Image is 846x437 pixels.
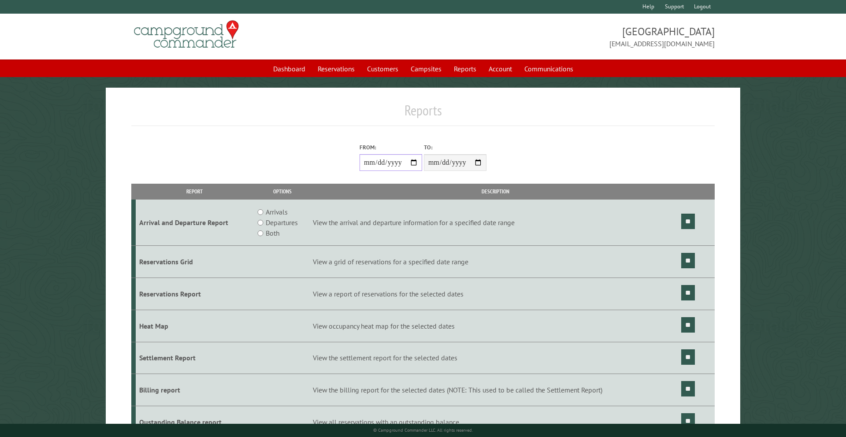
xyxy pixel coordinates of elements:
[311,246,679,278] td: View a grid of reservations for a specified date range
[483,60,517,77] a: Account
[136,200,254,246] td: Arrival and Departure Report
[449,60,482,77] a: Reports
[311,278,679,310] td: View a report of reservations for the selected dates
[136,184,254,199] th: Report
[266,207,288,217] label: Arrivals
[136,246,254,278] td: Reservations Grid
[405,60,447,77] a: Campsites
[360,143,422,152] label: From:
[266,217,298,228] label: Departures
[519,60,579,77] a: Communications
[131,102,715,126] h1: Reports
[268,60,311,77] a: Dashboard
[362,60,404,77] a: Customers
[131,17,241,52] img: Campground Commander
[311,374,679,406] td: View the billing report for the selected dates (NOTE: This used to be called the Settlement Report)
[424,143,486,152] label: To:
[136,310,254,342] td: Heat Map
[136,374,254,406] td: Billing report
[254,184,311,199] th: Options
[311,342,679,374] td: View the settlement report for the selected dates
[311,310,679,342] td: View occupancy heat map for the selected dates
[136,278,254,310] td: Reservations Report
[311,184,679,199] th: Description
[312,60,360,77] a: Reservations
[311,200,679,246] td: View the arrival and departure information for a specified date range
[266,228,279,238] label: Both
[373,427,473,433] small: © Campground Commander LLC. All rights reserved.
[136,342,254,374] td: Settlement Report
[423,24,715,49] span: [GEOGRAPHIC_DATA] [EMAIL_ADDRESS][DOMAIN_NAME]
